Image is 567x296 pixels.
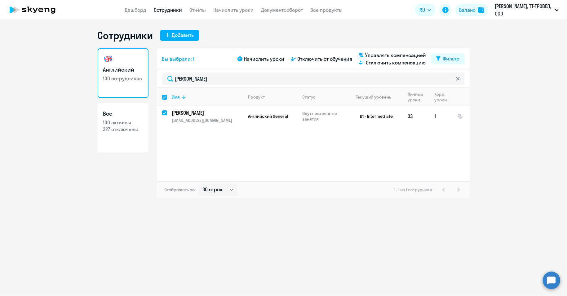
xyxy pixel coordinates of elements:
[459,6,476,14] div: Баланс
[492,2,562,17] button: [PERSON_NAME], ТТ-ТРЭВЕЛ, ООО
[435,91,452,103] div: Корп. уроки
[430,106,452,126] td: 1
[103,66,143,74] h3: Английский
[103,75,143,82] p: 100 сотрудников
[248,94,297,100] div: Продукт
[298,55,352,63] span: Отключить от обучения
[419,6,425,14] span: RU
[455,4,488,16] button: Балансbalance
[248,94,265,100] div: Продукт
[165,187,196,192] span: Отображать по:
[214,7,254,13] a: Начислить уроки
[154,7,182,13] a: Сотрудники
[261,7,303,13] a: Документооборот
[408,91,429,103] div: Личные уроки
[98,103,148,152] a: Все100 активны327 отключены
[478,7,484,13] img: balance
[103,119,143,126] p: 100 активны
[495,2,552,17] p: [PERSON_NAME], ТТ-ТРЭВЕЛ, ООО
[394,187,432,192] span: 1 - 1 из 1 сотрудника
[103,110,143,118] h3: Все
[172,94,243,100] div: Имя
[172,109,242,116] p: [PERSON_NAME]
[435,91,447,103] div: Корп. уроки
[431,53,465,64] button: Фильтр
[160,30,199,41] button: Добавить
[303,94,345,100] div: Статус
[345,106,403,126] td: B1 - Intermediate
[248,113,288,119] span: Английский General
[303,111,345,122] p: Идут постоянные занятия
[408,91,424,103] div: Личные уроки
[365,51,426,59] span: Управлять компенсацией
[98,48,148,98] a: Английский100 сотрудников
[350,94,403,100] div: Текущий уровень
[172,94,180,100] div: Имя
[244,55,285,63] span: Начислить уроки
[103,126,143,133] p: 327 отключены
[443,55,460,62] div: Фильтр
[366,59,426,66] span: Отключить компенсацию
[415,4,436,16] button: RU
[356,94,391,100] div: Текущий уровень
[172,117,243,123] p: [EMAIL_ADDRESS][DOMAIN_NAME]
[98,29,153,42] h1: Сотрудники
[125,7,147,13] a: Дашборд
[403,106,430,126] td: 33
[172,31,194,39] div: Добавить
[103,54,113,64] img: english
[162,73,465,85] input: Поиск по имени, email, продукту или статусу
[303,94,316,100] div: Статус
[162,55,195,63] span: Вы выбрали: 1
[190,7,206,13] a: Отчеты
[311,7,343,13] a: Все продукты
[172,109,243,116] a: [PERSON_NAME]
